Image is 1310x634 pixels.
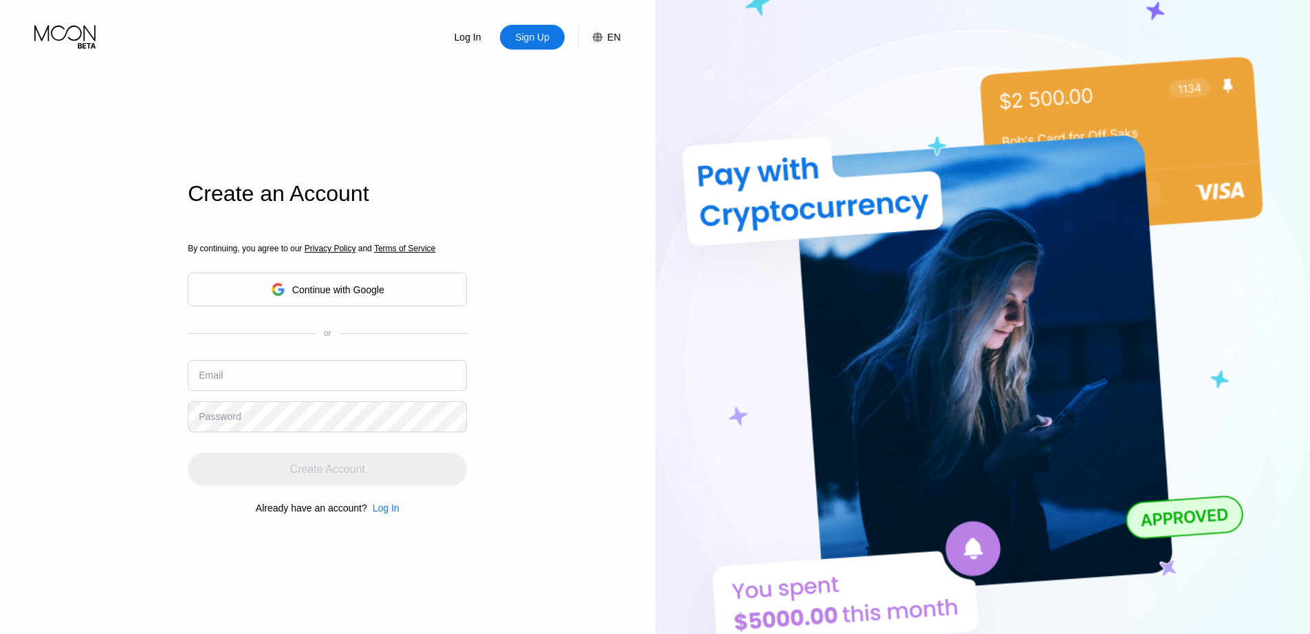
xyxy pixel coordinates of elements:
div: Password [199,411,241,422]
div: or [324,328,331,338]
div: Sign Up [514,30,551,44]
span: and [356,244,374,253]
div: Log In [453,30,483,44]
div: Sign Up [500,25,565,50]
div: Log In [367,503,400,514]
div: Log In [435,25,500,50]
div: EN [578,25,620,50]
div: Continue with Google [292,284,384,295]
div: Create an Account [188,181,467,207]
div: Already have an account? [256,503,367,514]
div: Continue with Google [188,273,467,306]
span: Terms of Service [374,244,435,253]
div: By continuing, you agree to our [188,244,467,253]
div: Log In [373,503,400,514]
div: Email [199,370,223,381]
span: Privacy Policy [305,244,356,253]
div: EN [607,32,620,43]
